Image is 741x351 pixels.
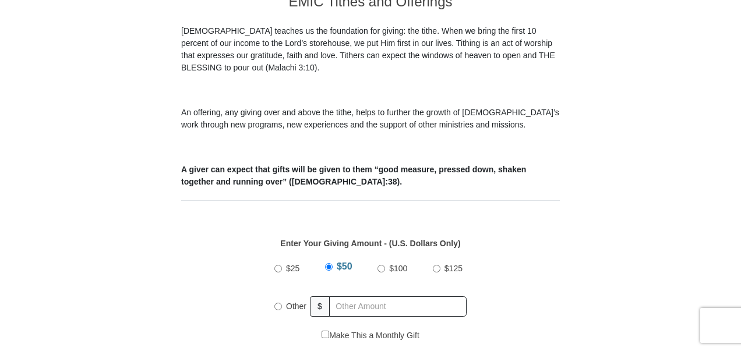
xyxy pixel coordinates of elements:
strong: Enter Your Giving Amount - (U.S. Dollars Only) [280,239,460,248]
span: $100 [389,264,407,273]
input: Other Amount [329,296,467,317]
span: $50 [337,261,352,271]
p: [DEMOGRAPHIC_DATA] teaches us the foundation for giving: the tithe. When we bring the first 10 pe... [181,25,560,74]
input: Make This a Monthly Gift [322,331,329,338]
span: $125 [444,264,463,273]
label: Make This a Monthly Gift [322,329,419,342]
b: A giver can expect that gifts will be given to them “good measure, pressed down, shaken together ... [181,165,526,186]
span: Other [286,302,306,311]
span: $ [310,296,330,317]
span: $25 [286,264,299,273]
p: An offering, any giving over and above the tithe, helps to further the growth of [DEMOGRAPHIC_DAT... [181,107,560,131]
